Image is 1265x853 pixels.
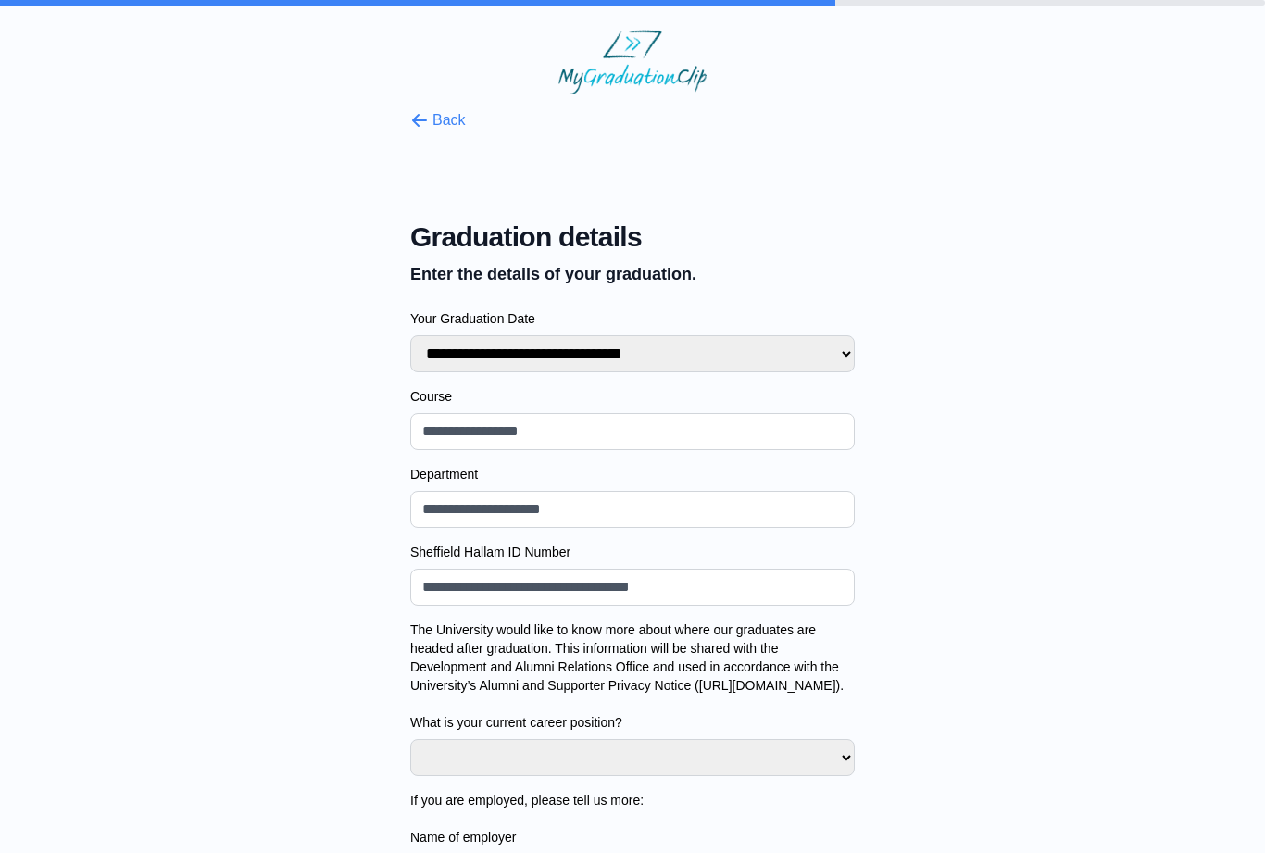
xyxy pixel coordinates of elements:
p: Enter the details of your graduation. [410,261,855,287]
img: MyGraduationClip [558,30,707,94]
span: Graduation details [410,220,855,254]
label: Department [410,465,855,483]
label: Course [410,387,855,406]
label: Sheffield Hallam ID Number [410,543,855,561]
button: Back [410,109,466,132]
label: The University would like to know more about where our graduates are headed after graduation. Thi... [410,621,855,732]
label: If you are employed, please tell us more: Name of employer [410,791,855,847]
label: Your Graduation Date [410,309,855,328]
